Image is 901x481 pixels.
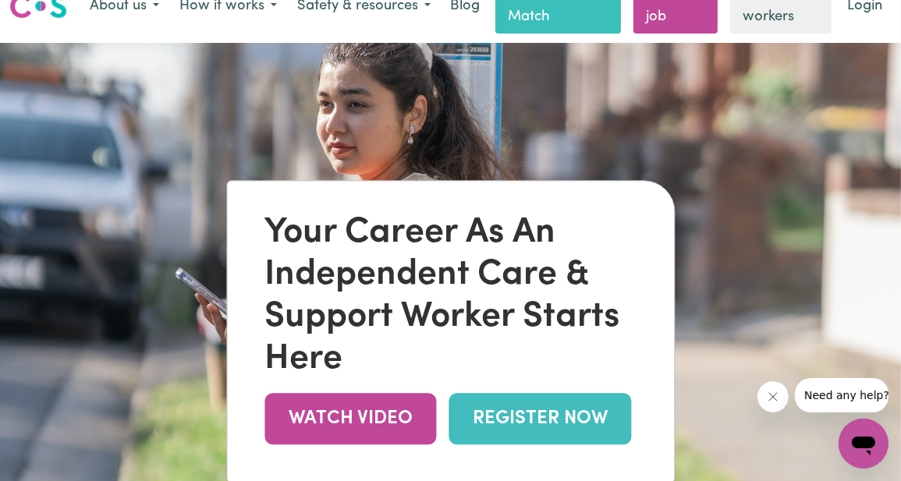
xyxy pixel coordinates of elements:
[795,378,889,412] iframe: Message from company
[264,394,436,444] a: WATCH VIDEO
[264,213,637,381] div: Your Career As An Independent Care & Support Worker Starts Here
[9,11,94,23] span: Need any help?
[757,381,789,412] iframe: Close message
[449,394,631,444] a: REGISTER NOW
[839,419,889,469] iframe: Button to launch messaging window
